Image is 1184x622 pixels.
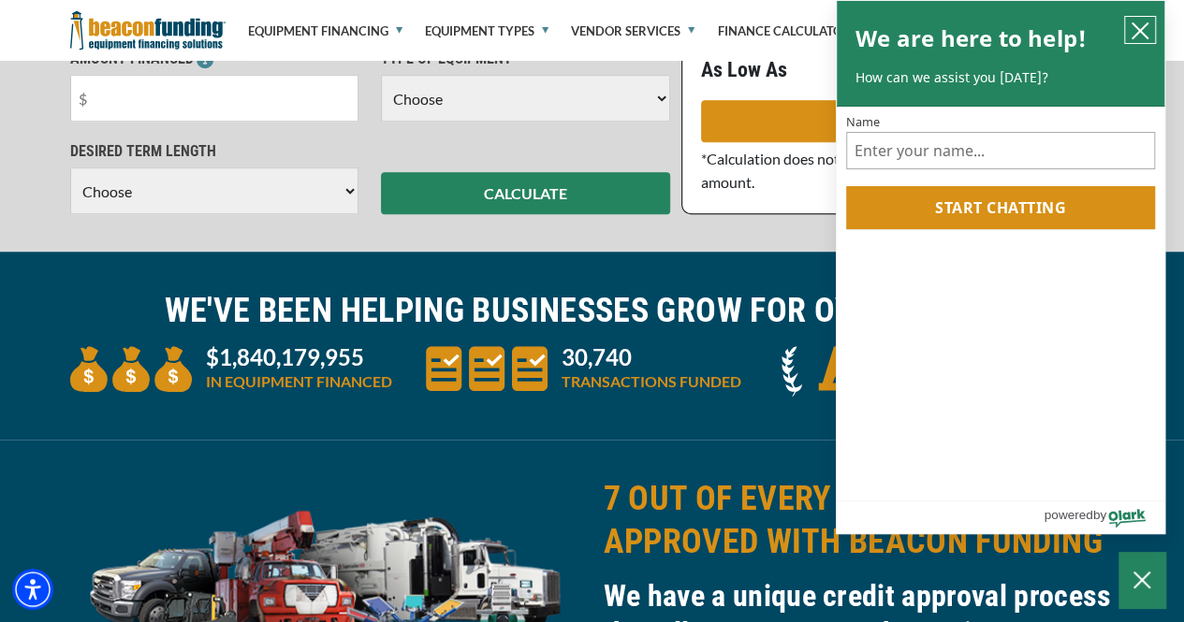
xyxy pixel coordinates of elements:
h2: We are here to help! [855,20,1087,57]
input: Name [846,132,1155,169]
p: $1,840,179,955 [206,346,392,369]
p: 30,740 [562,346,741,369]
div: Accessibility Menu [12,569,53,610]
button: close chatbox [1125,17,1155,43]
p: TRANSACTIONS FUNDED [562,370,741,393]
a: APPLY NOW [701,100,1106,142]
span: by [1093,503,1106,527]
span: powered [1044,503,1092,527]
button: Start chatting [846,186,1155,229]
p: DESIRED TERM LENGTH [70,140,359,163]
h2: WE'VE BEEN HELPING BUSINESSES GROW FOR OVER YEARS [70,289,1115,332]
p: IN EQUIPMENT FINANCED [206,370,392,393]
a: Powered by Olark [1044,501,1164,533]
button: CALCULATE [381,172,670,214]
label: Name [846,116,1155,128]
button: Close Chatbox [1118,552,1165,608]
img: three document icons to convery large amount of transactions funded [426,346,548,391]
img: three money bags to convey large amount of equipment financed [70,346,192,392]
img: A + icon [782,346,903,397]
span: *Calculation does not represent an approval or exact loan amount. [701,150,1069,191]
p: How can we assist you [DATE]? [855,68,1146,87]
input: $ [70,75,359,122]
a: equipment collage [70,578,581,596]
h2: 7 OUT OF EVERY 10 APPLICATIONS APPROVED WITH BEACON FUNDING [604,477,1115,563]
